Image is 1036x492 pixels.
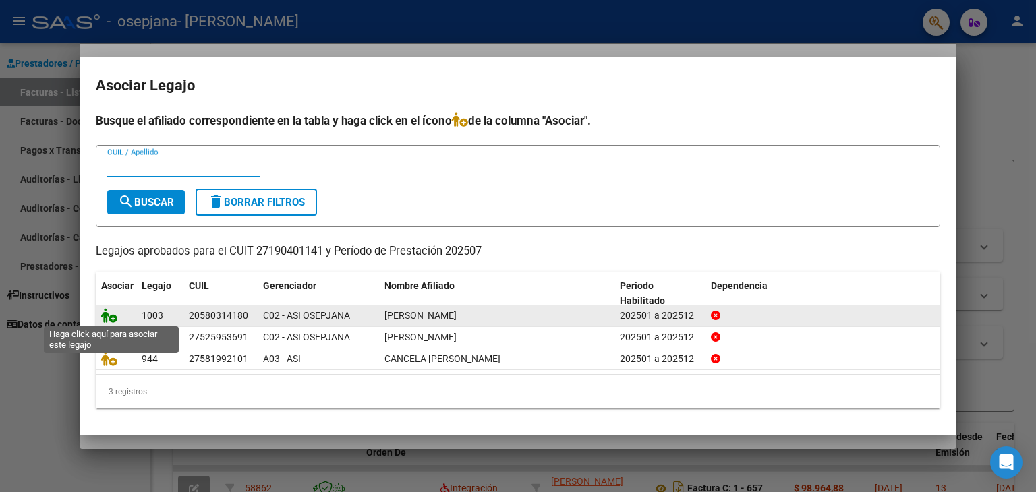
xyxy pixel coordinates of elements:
div: 27525953691 [189,330,248,345]
span: 944 [142,353,158,364]
h4: Busque el afiliado correspondiente en la tabla y haga click en el ícono de la columna "Asociar". [96,112,940,129]
div: 3 registros [96,375,940,408]
button: Buscar [107,190,185,214]
datatable-header-cell: Legajo [136,272,183,316]
div: 202501 a 202512 [620,330,700,345]
h2: Asociar Legajo [96,73,940,98]
span: CUIL [189,280,209,291]
span: A03 - ASI [263,353,301,364]
span: CERNEIRA MIRKO NICOLAS [384,310,457,321]
p: Legajos aprobados para el CUIT 27190401141 y Período de Prestación 202507 [96,243,940,260]
datatable-header-cell: Dependencia [706,272,941,316]
div: 202501 a 202512 [620,351,700,367]
datatable-header-cell: Nombre Afiliado [379,272,614,316]
span: Legajo [142,280,171,291]
span: C02 - ASI OSEPJANA [263,332,350,342]
span: Borrar Filtros [208,196,305,208]
span: Dependencia [711,280,768,291]
span: CANCELA MALENA ABRIL [384,353,500,364]
span: Buscar [118,196,174,208]
datatable-header-cell: Asociar [96,272,136,316]
datatable-header-cell: Gerenciador [258,272,379,316]
datatable-header-cell: Periodo Habilitado [614,272,706,316]
div: 27581992101 [189,351,248,367]
button: Borrar Filtros [196,189,317,216]
span: 872 [142,332,158,342]
div: Open Intercom Messenger [990,446,1023,479]
div: 202501 a 202512 [620,308,700,324]
span: GILBERT JAZMIN AILEN [384,332,457,342]
span: Asociar [101,280,134,291]
datatable-header-cell: CUIL [183,272,258,316]
mat-icon: search [118,193,134,210]
mat-icon: delete [208,193,224,210]
span: Nombre Afiliado [384,280,455,291]
div: 20580314180 [189,308,248,324]
span: C02 - ASI OSEPJANA [263,310,350,321]
span: 1003 [142,310,163,321]
span: Periodo Habilitado [620,280,665,307]
span: Gerenciador [263,280,316,291]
